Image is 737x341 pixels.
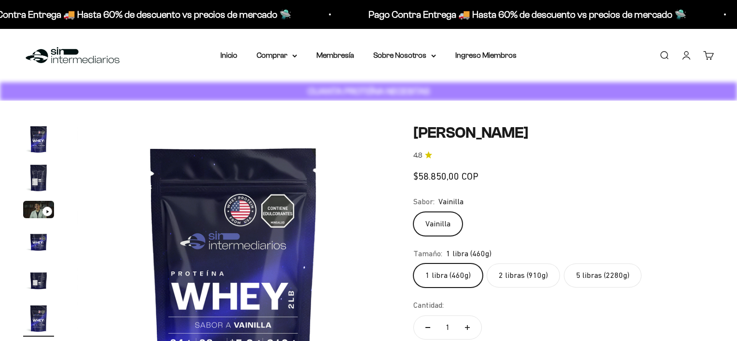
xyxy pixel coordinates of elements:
[23,162,54,193] img: Proteína Whey - Vainilla
[453,316,481,339] button: Aumentar cantidad
[446,248,491,260] span: 1 libra (460g)
[438,196,464,208] span: Vainilla
[316,51,354,59] a: Membresía
[23,303,54,334] img: Proteína Whey - Vainilla
[455,51,517,59] a: Ingreso Miembros
[23,201,54,221] button: Ir al artículo 3
[373,49,436,62] summary: Sobre Nosotros
[23,264,54,298] button: Ir al artículo 5
[413,196,435,208] legend: Sabor:
[220,51,237,59] a: Inicio
[413,248,442,260] legend: Tamaño:
[414,316,442,339] button: Reducir cantidad
[23,264,54,295] img: Proteína Whey - Vainilla
[413,124,714,142] h1: [PERSON_NAME]
[257,49,297,62] summary: Comprar
[23,303,54,337] button: Ir al artículo 6
[23,162,54,196] button: Ir al artículo 2
[23,124,54,157] button: Ir al artículo 1
[23,226,54,260] button: Ir al artículo 4
[413,150,422,161] span: 4.8
[413,299,444,312] label: Cantidad:
[413,169,478,184] sale-price: $58.850,00 COP
[23,226,54,257] img: Proteína Whey - Vainilla
[413,150,714,161] a: 4.84.8 de 5.0 estrellas
[336,7,654,22] p: Pago Contra Entrega 🚚 Hasta 60% de descuento vs precios de mercado 🛸
[23,124,54,155] img: Proteína Whey - Vainilla
[308,86,430,96] strong: CUANTA PROTEÍNA NECESITAS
